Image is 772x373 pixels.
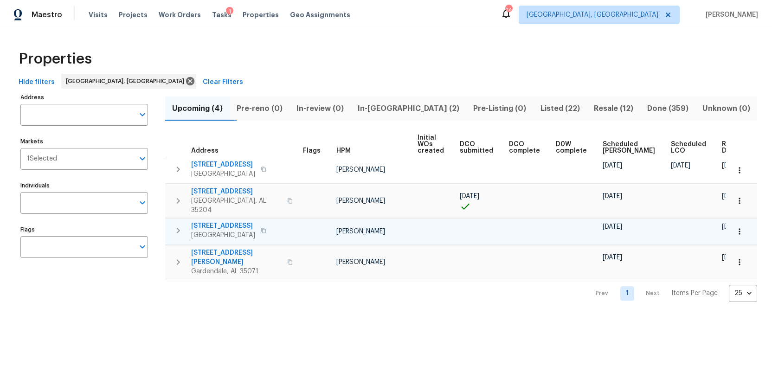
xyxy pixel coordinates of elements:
span: Scheduled LCO [671,141,706,154]
button: Open [136,152,149,165]
span: [GEOGRAPHIC_DATA], [GEOGRAPHIC_DATA] [527,10,658,19]
span: Ready Date [722,141,742,154]
span: [DATE] [722,193,741,199]
span: Clear Filters [203,77,243,88]
span: Geo Assignments [290,10,350,19]
span: [STREET_ADDRESS][PERSON_NAME] [191,248,282,267]
span: [GEOGRAPHIC_DATA] [191,231,255,240]
span: [DATE] [603,193,622,199]
span: Resale (12) [592,102,635,115]
span: Visits [89,10,108,19]
span: [DATE] [671,162,690,169]
span: Work Orders [159,10,201,19]
div: 24 [505,6,512,15]
span: [PERSON_NAME] [336,259,385,265]
span: Properties [243,10,279,19]
span: [STREET_ADDRESS] [191,221,255,231]
div: [GEOGRAPHIC_DATA], [GEOGRAPHIC_DATA] [61,74,196,89]
span: Initial WOs created [418,135,444,154]
span: Maestro [32,10,62,19]
span: [GEOGRAPHIC_DATA], [GEOGRAPHIC_DATA] [66,77,188,86]
span: [DATE] [603,162,622,169]
span: [DATE] [722,162,741,169]
span: DCO complete [509,141,540,154]
span: Listed (22) [539,102,581,115]
span: Address [191,148,219,154]
span: Pre-Listing (0) [472,102,528,115]
span: [PERSON_NAME] [336,198,385,204]
a: Goto page 1 [620,286,634,301]
span: DCO submitted [460,141,493,154]
span: [PERSON_NAME] [702,10,758,19]
label: Flags [20,227,148,232]
label: Individuals [20,183,148,188]
button: Open [136,108,149,121]
span: [STREET_ADDRESS] [191,187,282,196]
span: 1 Selected [27,155,57,163]
button: Clear Filters [199,74,247,91]
span: [DATE] [603,254,622,261]
span: Tasks [212,12,232,18]
span: Hide filters [19,77,55,88]
span: [PERSON_NAME] [336,167,385,173]
div: 25 [729,281,757,305]
nav: Pagination Navigation [587,285,757,302]
span: D0W complete [556,141,587,154]
span: [GEOGRAPHIC_DATA] [191,169,255,179]
span: Pre-reno (0) [235,102,284,115]
span: Flags [303,148,321,154]
span: In-[GEOGRAPHIC_DATA] (2) [356,102,461,115]
span: Gardendale, AL 35071 [191,267,282,276]
p: Items Per Page [671,289,718,298]
span: HPM [336,148,351,154]
span: In-review (0) [295,102,345,115]
label: Address [20,95,148,100]
div: 1 [226,7,233,16]
span: [DATE] [460,193,479,199]
span: [GEOGRAPHIC_DATA], AL 35204 [191,196,282,215]
span: Done (359) [646,102,690,115]
span: Unknown (0) [701,102,752,115]
span: [STREET_ADDRESS] [191,160,255,169]
span: Properties [19,54,92,64]
button: Hide filters [15,74,58,91]
label: Markets [20,139,148,144]
span: Projects [119,10,148,19]
button: Open [136,196,149,209]
button: Open [136,240,149,253]
span: [DATE] [603,224,622,230]
span: Scheduled [PERSON_NAME] [603,141,655,154]
span: [PERSON_NAME] [336,228,385,235]
span: Upcoming (4) [171,102,224,115]
span: [DATE] [722,224,741,230]
span: [DATE] [722,254,741,261]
